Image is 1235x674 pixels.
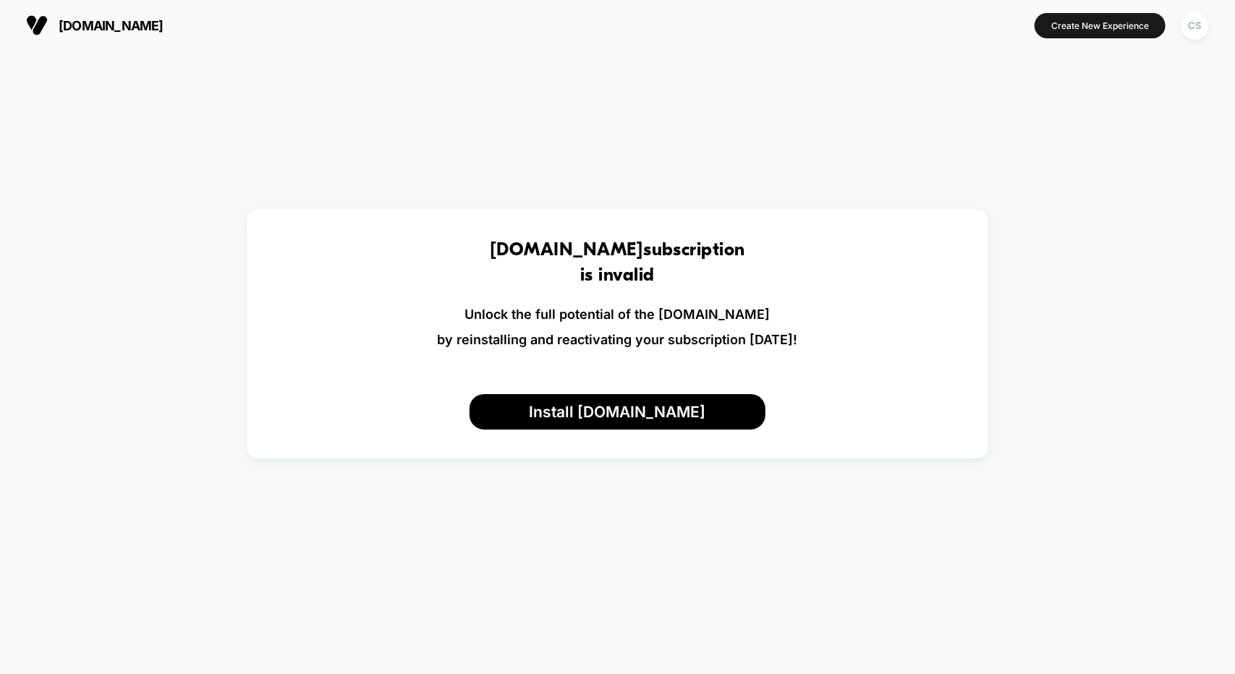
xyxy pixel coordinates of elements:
[1176,11,1213,40] button: CS
[438,302,798,352] p: Unlock the full potential of the [DOMAIN_NAME] by reinstalling and reactivating your subscription...
[59,18,164,33] span: [DOMAIN_NAME]
[1181,12,1209,40] div: CS
[22,14,168,37] button: [DOMAIN_NAME]
[470,394,766,430] button: Install [DOMAIN_NAME]
[1035,13,1166,38] button: Create New Experience
[26,14,48,36] img: Visually logo
[490,238,745,289] h1: [DOMAIN_NAME] subscription is invalid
